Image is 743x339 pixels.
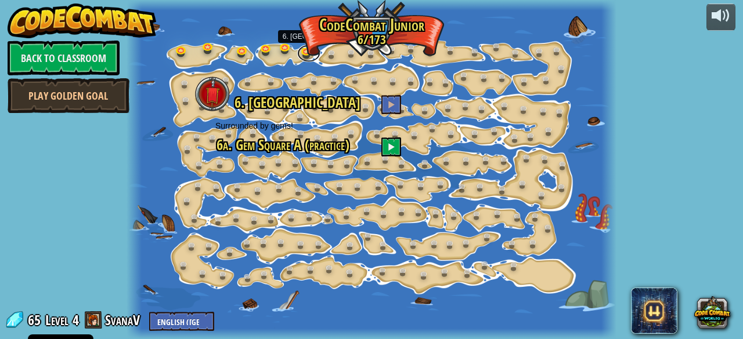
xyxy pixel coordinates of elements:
[381,95,401,114] button: Play
[45,311,68,330] span: Level
[381,137,401,156] button: Play
[73,311,79,329] span: 4
[28,311,44,329] span: 65
[235,93,360,112] span: 6. [GEOGRAPHIC_DATA]
[706,3,735,31] button: Adjust volume
[217,135,349,155] span: 6a. Gem Square A (practice)
[8,78,129,113] a: Play Golden Goal
[8,41,120,75] a: Back to Classroom
[215,120,402,132] p: Surrounded by gems!
[8,3,156,38] img: CodeCombat - Learn how to code by playing a game
[105,311,143,329] a: SvanaV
